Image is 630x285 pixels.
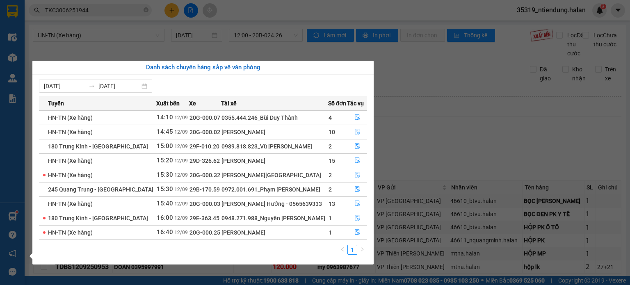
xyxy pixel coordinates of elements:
button: right [357,245,367,255]
button: file-done [347,197,367,210]
a: 1 [348,245,357,254]
button: file-done [347,183,367,196]
div: 0989.818.823_Vũ [PERSON_NAME] [221,142,327,151]
span: HN-TN (Xe hàng) [48,229,93,236]
span: 12/09 [174,230,188,235]
span: 20G-000.25 [189,229,220,236]
button: file-done [347,226,367,239]
div: Danh sách chuyến hàng sắp về văn phòng [39,63,367,73]
span: 29B-170.59 [189,186,220,193]
div: 0948.271.988_Nguyễn [PERSON_NAME] [221,214,327,223]
span: 15:30 [157,185,173,193]
span: Xe [189,99,196,108]
span: 20G-000.32 [189,172,220,178]
span: 245 Quang Trung - [GEOGRAPHIC_DATA] [48,186,153,193]
span: Tuyến [48,99,64,108]
span: 2 [329,172,332,178]
span: 14:45 [157,128,173,135]
div: [PERSON_NAME] Hưởng - 0565639333 [221,199,327,208]
li: 1 [347,245,357,255]
span: file-done [354,229,360,236]
span: HN-TN (Xe hàng) [48,157,93,164]
span: 4 [329,114,332,121]
span: Tác vụ [347,99,364,108]
span: 180 Trung Kính - [GEOGRAPHIC_DATA] [48,215,148,221]
span: 12/09 [174,158,188,164]
span: file-done [354,114,360,121]
span: 15 [329,157,335,164]
li: Previous Page [338,245,347,255]
span: file-done [354,157,360,164]
span: 29D-326.62 [189,157,220,164]
span: HN-TN (Xe hàng) [48,201,93,207]
span: 1 [329,229,332,236]
button: file-done [347,111,367,124]
span: 10 [329,129,335,135]
div: [PERSON_NAME] [221,156,327,165]
span: Tài xế [221,99,237,108]
span: file-done [354,129,360,135]
span: 15:00 [157,142,173,150]
span: swap-right [89,83,95,89]
div: 0355.444.246_Bùi Duy Thành [221,113,327,122]
span: 15:40 [157,200,173,207]
button: file-done [347,169,367,182]
span: Số đơn [328,99,347,108]
button: file-done [347,140,367,153]
button: file-done [347,154,367,167]
div: 0972.001.691_Phạm [PERSON_NAME] [221,185,327,194]
span: file-done [354,215,360,221]
span: 20G-000.03 [189,201,220,207]
span: 29F-010.20 [189,143,219,150]
li: Next Page [357,245,367,255]
span: 12/09 [174,215,188,221]
span: 12/09 [174,172,188,178]
span: left [340,247,345,252]
span: Xuất bến [156,99,180,108]
span: 2 [329,186,332,193]
span: to [89,83,95,89]
span: file-done [354,143,360,150]
button: left [338,245,347,255]
span: 12/09 [174,144,188,149]
span: file-done [354,201,360,207]
span: HN-TN (Xe hàng) [48,129,93,135]
span: 14:10 [157,114,173,121]
span: right [360,247,365,252]
div: [PERSON_NAME][GEOGRAPHIC_DATA] [221,171,327,180]
span: 16:00 [157,214,173,221]
span: 12/09 [174,187,188,192]
span: file-done [354,186,360,193]
span: HN-TN (Xe hàng) [48,114,93,121]
button: file-done [347,212,367,225]
span: 12/09 [174,201,188,207]
span: file-done [354,172,360,178]
div: [PERSON_NAME] [221,128,327,137]
span: 15:30 [157,171,173,178]
span: 12/09 [174,115,188,121]
button: file-done [347,125,367,139]
span: HN-TN (Xe hàng) [48,172,93,178]
span: 1 [329,215,332,221]
span: 13 [329,201,335,207]
span: 180 Trung Kính - [GEOGRAPHIC_DATA] [48,143,148,150]
span: 15:20 [157,157,173,164]
div: [PERSON_NAME] [221,228,327,237]
input: Từ ngày [44,82,85,91]
span: 20G-000.07 [189,114,220,121]
input: Đến ngày [98,82,140,91]
span: 2 [329,143,332,150]
span: 29E-363.45 [189,215,219,221]
span: 16:40 [157,228,173,236]
span: 20G-000.02 [189,129,220,135]
span: 12/09 [174,129,188,135]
